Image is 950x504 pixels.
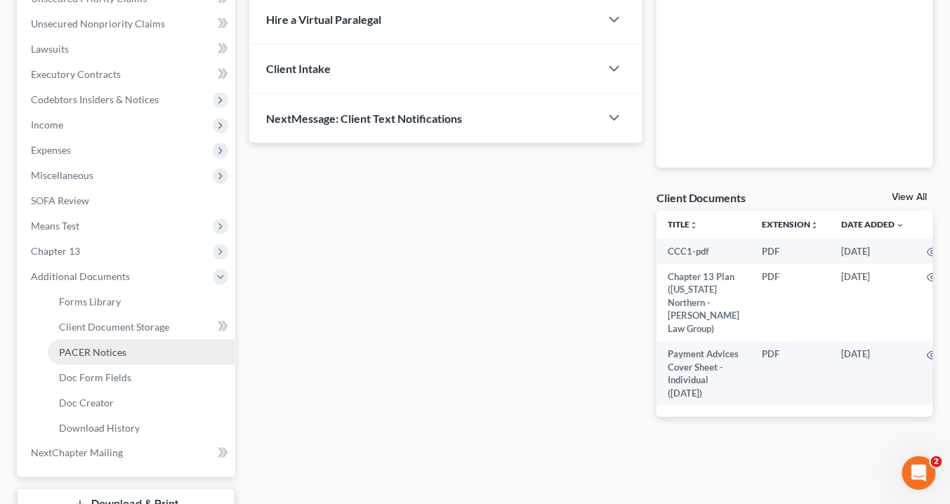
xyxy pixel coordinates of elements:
[830,341,916,406] td: [DATE]
[59,321,169,333] span: Client Document Storage
[896,221,904,230] i: expand_more
[931,456,942,467] span: 2
[59,296,121,307] span: Forms Library
[48,416,235,441] a: Download History
[48,390,235,416] a: Doc Creator
[20,441,235,466] a: NextChapter Mailing
[841,219,904,230] a: Date Added expand_more
[751,264,830,341] td: PDF
[20,11,235,37] a: Unsecured Nonpriority Claims
[668,219,698,230] a: Titleunfold_more
[266,13,381,26] span: Hire a Virtual Paralegal
[31,194,89,206] span: SOFA Review
[31,93,159,105] span: Codebtors Insiders & Notices
[762,219,819,230] a: Extensionunfold_more
[20,62,235,87] a: Executory Contracts
[657,239,751,264] td: CCC1-pdf
[892,192,928,202] a: View All
[810,221,819,230] i: unfold_more
[31,220,79,232] span: Means Test
[657,264,751,341] td: Chapter 13 Plan ([US_STATE] Northern - [PERSON_NAME] Law Group)
[48,314,235,340] a: Client Document Storage
[902,456,936,490] iframe: Intercom live chat
[657,341,751,406] td: Payment Advices Cover Sheet - Individual ([DATE])
[751,239,830,264] td: PDF
[31,119,63,131] span: Income
[830,264,916,341] td: [DATE]
[31,43,69,55] span: Lawsuits
[657,190,746,205] div: Client Documents
[59,346,126,358] span: PACER Notices
[59,397,114,409] span: Doc Creator
[48,340,235,365] a: PACER Notices
[31,447,123,459] span: NextChapter Mailing
[48,289,235,314] a: Forms Library
[830,239,916,264] td: [DATE]
[31,245,80,257] span: Chapter 13
[48,365,235,390] a: Doc Form Fields
[31,68,121,80] span: Executory Contracts
[266,62,331,75] span: Client Intake
[31,18,165,29] span: Unsecured Nonpriority Claims
[690,221,698,230] i: unfold_more
[31,169,93,181] span: Miscellaneous
[20,188,235,213] a: SOFA Review
[59,371,131,383] span: Doc Form Fields
[31,144,71,156] span: Expenses
[59,422,140,434] span: Download History
[31,270,130,282] span: Additional Documents
[20,37,235,62] a: Lawsuits
[751,341,830,406] td: PDF
[266,112,462,125] span: NextMessage: Client Text Notifications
